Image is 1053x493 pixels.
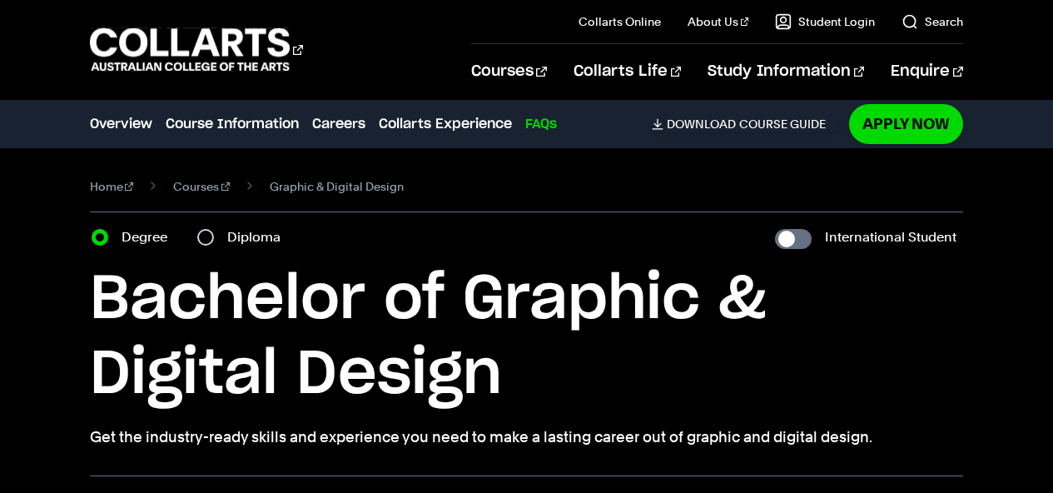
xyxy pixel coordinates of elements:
[471,44,547,99] a: Courses
[227,226,291,249] label: Diploma
[708,44,864,99] a: Study Information
[166,114,299,134] a: Course Information
[667,117,736,132] span: Download
[775,13,875,30] a: Student Login
[90,175,134,198] a: Home
[825,226,956,249] label: International Student
[579,13,661,30] a: Collarts Online
[688,13,749,30] a: About Us
[90,114,152,134] a: Overview
[525,114,557,134] a: FAQs
[270,175,404,198] span: Graphic & Digital Design
[90,262,964,412] h1: Bachelor of Graphic & Digital Design
[902,13,963,30] a: Search
[122,226,177,249] label: Degree
[379,114,512,134] a: Collarts Experience
[90,26,303,73] div: Go to homepage
[90,426,964,449] p: Get the industry-ready skills and experience you need to make a lasting career out of graphic and...
[891,44,963,99] a: Enquire
[574,44,681,99] a: Collarts Life
[312,114,365,134] a: Careers
[652,117,839,132] a: DownloadCourse Guide
[849,104,963,143] a: Apply Now
[173,175,230,198] a: Courses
